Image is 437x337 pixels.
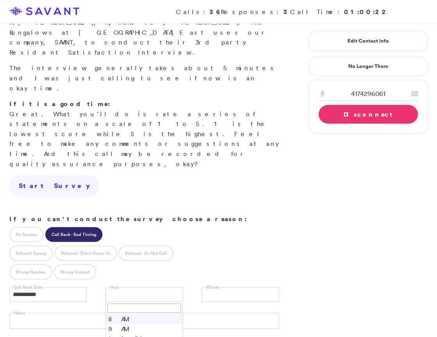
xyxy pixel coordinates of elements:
a: Edit Contact Info [319,35,418,47]
a: Disconnect [319,105,418,124]
strong: 36 [210,7,221,16]
label: Wrong Number [9,264,52,279]
li: 9 AM [106,324,183,334]
label: Refused - Didn't Know Us [55,246,117,261]
strong: 3 [283,7,290,16]
label: Notes [13,310,26,316]
label: Refused - Do Not Call [119,246,173,261]
a: Start Survey [9,175,99,197]
strong: If you can't conduct the survey choose a reason: [9,215,247,223]
label: Refused Survey [9,246,53,261]
p: Hi , my name is [PERSON_NAME]. The Bungalows at [GEOGRAPHIC_DATA] East uses our company, SAVANT, ... [9,7,279,57]
a: No Longer There [309,57,428,76]
label: Hour [109,284,120,290]
strong: If it is a good time: [9,99,110,108]
strong: 01:00:22 [344,7,389,16]
label: Call Back Date [13,284,44,290]
label: Wrong Contact [54,264,96,279]
label: No Answer [9,227,43,242]
span: [PERSON_NAME] [18,18,93,26]
label: Call Back - Bad Timing [45,227,102,242]
p: Great. What you'll do is rate a series of statements on a scale of 1 to 5. 1 is the lowest score ... [9,99,279,169]
label: Minute [205,284,221,290]
p: The interview generally takes about 5 minutes and I was just calling to see if now is an okay time. [9,63,279,93]
li: 8 AM [106,314,183,324]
